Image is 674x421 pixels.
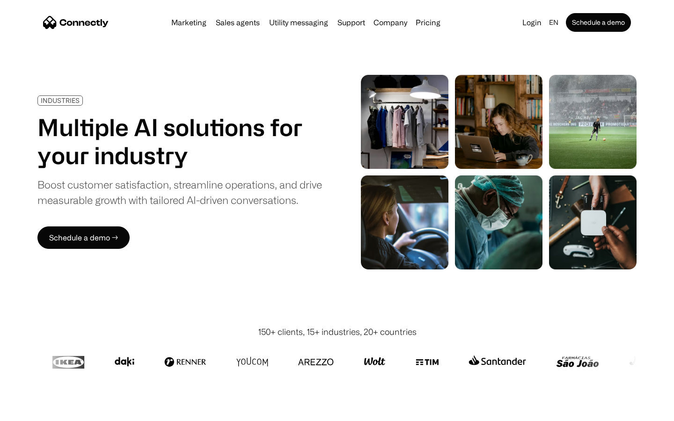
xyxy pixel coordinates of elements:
a: Sales agents [212,19,264,26]
div: Company [374,16,407,29]
a: Marketing [168,19,210,26]
div: en [549,16,558,29]
a: Pricing [412,19,444,26]
a: Login [519,16,545,29]
ul: Language list [19,405,56,418]
aside: Language selected: English [9,404,56,418]
a: Support [334,19,369,26]
a: Utility messaging [265,19,332,26]
h1: Multiple AI solutions for your industry [37,113,322,169]
a: Schedule a demo [566,13,631,32]
a: Schedule a demo → [37,226,130,249]
div: Boost customer satisfaction, streamline operations, and drive measurable growth with tailored AI-... [37,177,322,208]
div: 150+ clients, 15+ industries, 20+ countries [258,326,417,338]
div: INDUSTRIES [41,97,80,104]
